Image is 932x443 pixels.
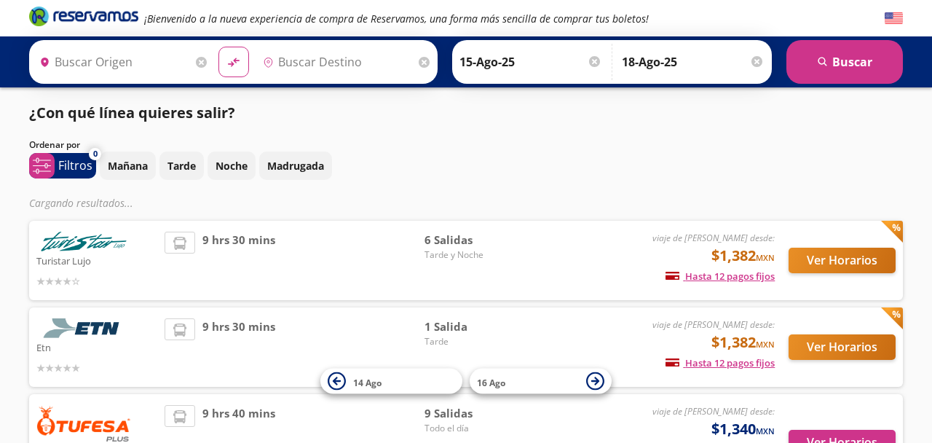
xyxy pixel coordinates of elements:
[202,232,275,289] span: 9 hrs 30 mins
[36,338,157,356] p: Etn
[29,196,133,210] em: Cargando resultados ...
[29,153,96,179] button: 0Filtros
[36,251,157,269] p: Turistar Lujo
[424,422,526,435] span: Todo el día
[29,138,80,152] p: Ordenar por
[459,44,602,80] input: Elegir Fecha
[202,318,275,376] span: 9 hrs 30 mins
[36,318,131,338] img: Etn
[424,405,526,422] span: 9 Salidas
[622,44,765,80] input: Opcional
[29,5,138,27] i: Brand Logo
[477,376,505,388] span: 16 Ago
[257,44,416,80] input: Buscar Destino
[666,356,775,369] span: Hasta 12 pagos fijos
[144,12,649,26] em: ¡Bienvenido a la nueva experiencia de compra de Reservamos, una forma más sencilla de comprar tus...
[208,152,256,180] button: Noche
[259,152,332,180] button: Madrugada
[885,9,903,28] button: English
[424,335,526,348] span: Tarde
[167,158,196,173] p: Tarde
[711,332,775,353] span: $1,382
[424,232,526,248] span: 6 Salidas
[711,245,775,267] span: $1,382
[424,248,526,262] span: Tarde y Noche
[789,334,896,360] button: Ver Horarios
[29,5,138,31] a: Brand Logo
[786,40,903,84] button: Buscar
[216,158,248,173] p: Noche
[36,232,131,251] img: Turistar Lujo
[652,232,775,244] em: viaje de [PERSON_NAME] desde:
[108,158,148,173] p: Mañana
[711,418,775,440] span: $1,340
[756,426,775,436] small: MXN
[652,318,775,331] em: viaje de [PERSON_NAME] desde:
[756,252,775,263] small: MXN
[666,270,775,283] span: Hasta 12 pagos fijos
[424,318,526,335] span: 1 Salida
[652,405,775,417] em: viaje de [PERSON_NAME] desde:
[29,102,235,124] p: ¿Con qué línea quieres salir?
[320,369,462,394] button: 14 Ago
[756,339,775,350] small: MXN
[159,152,204,180] button: Tarde
[100,152,156,180] button: Mañana
[267,158,324,173] p: Madrugada
[789,248,896,273] button: Ver Horarios
[36,405,131,442] img: Tufesa Plus
[353,376,382,388] span: 14 Ago
[93,148,98,160] span: 0
[470,369,612,394] button: 16 Ago
[58,157,92,174] p: Filtros
[33,44,192,80] input: Buscar Origen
